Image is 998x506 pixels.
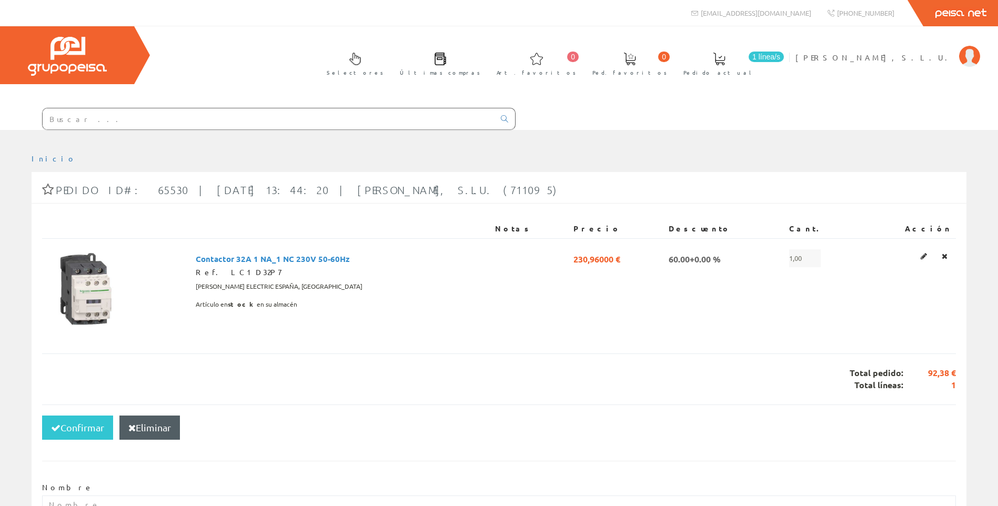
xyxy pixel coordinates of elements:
span: 0 [658,52,670,62]
th: Notas [491,219,569,238]
a: Inicio [32,154,76,163]
span: Artículo en en su almacén [196,296,297,313]
span: Selectores [327,67,384,78]
span: Últimas compras [400,67,480,78]
div: Ref. LC1D32P7 [196,267,487,278]
img: Foto artículo Contactor 32A 1 NA_1 NC 230V 50-60Hz (150x150) [46,249,125,328]
span: 1,00 [789,249,821,267]
th: Acción [861,219,956,238]
a: Eliminar [939,249,951,263]
span: Ped. favoritos [592,67,667,78]
span: 1 [903,379,956,391]
input: Buscar ... [43,108,495,129]
a: 1 línea/s Pedido actual [673,44,787,82]
span: [EMAIL_ADDRESS][DOMAIN_NAME] [701,8,811,17]
span: [PERSON_NAME], S.L.U. [795,52,954,63]
span: [PHONE_NUMBER] [837,8,894,17]
span: 230,96000 € [573,249,620,267]
span: [PERSON_NAME] ELECTRIC ESPAÑA, [GEOGRAPHIC_DATA] [196,278,362,296]
span: Art. favoritos [497,67,576,78]
img: Grupo Peisa [28,37,107,76]
span: 0 [567,52,579,62]
span: Pedido actual [683,67,755,78]
button: Eliminar [119,416,180,440]
a: Últimas compras [389,44,486,82]
button: Confirmar [42,416,113,440]
a: Editar [918,249,930,263]
a: Selectores [316,44,389,82]
label: Nombre [42,482,93,493]
th: Precio [569,219,664,238]
a: [PERSON_NAME], S.L.U. [795,44,980,54]
div: Total pedido: Total líneas: [42,353,956,404]
span: Contactor 32A 1 NA_1 NC 230V 50-60Hz [196,249,350,267]
span: 60.00+0.00 % [669,249,721,267]
th: Descuento [664,219,785,238]
span: 1 línea/s [749,52,784,62]
th: Cant. [785,219,861,238]
span: Pedido ID#: 65530 | [DATE] 13:44:20 | [PERSON_NAME], S.L.U. (711095) [56,184,561,196]
span: 92,38 € [903,367,956,379]
b: stock [228,300,257,308]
